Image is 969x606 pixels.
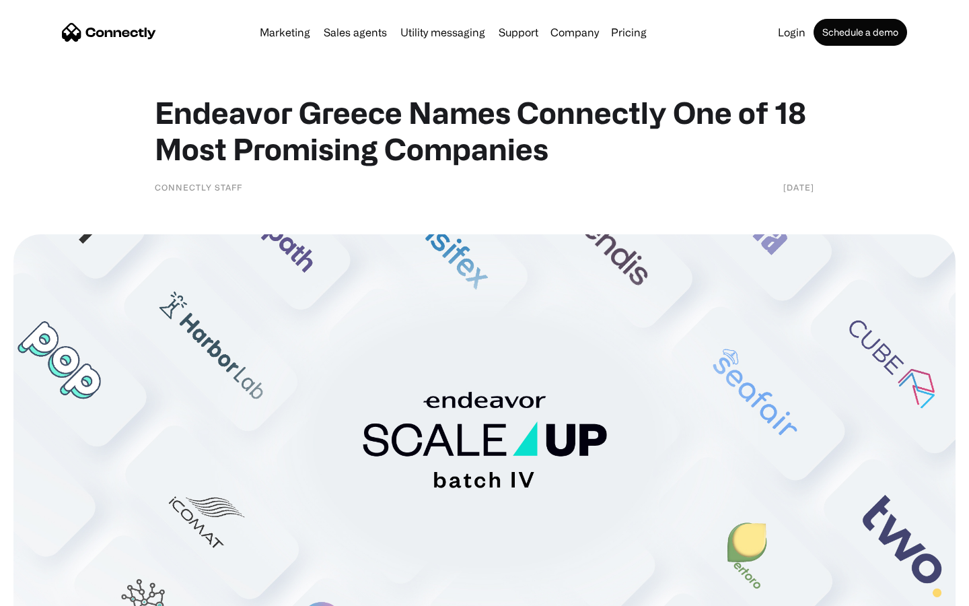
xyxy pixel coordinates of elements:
[27,582,81,601] ul: Language list
[493,27,544,38] a: Support
[395,27,491,38] a: Utility messaging
[814,19,907,46] a: Schedule a demo
[318,27,392,38] a: Sales agents
[546,23,603,42] div: Company
[773,27,811,38] a: Login
[783,180,814,194] div: [DATE]
[62,22,156,42] a: home
[606,27,652,38] a: Pricing
[13,582,81,601] aside: Language selected: English
[155,180,242,194] div: Connectly Staff
[155,94,814,167] h1: Endeavor Greece Names Connectly One of 18 Most Promising Companies
[550,23,599,42] div: Company
[254,27,316,38] a: Marketing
